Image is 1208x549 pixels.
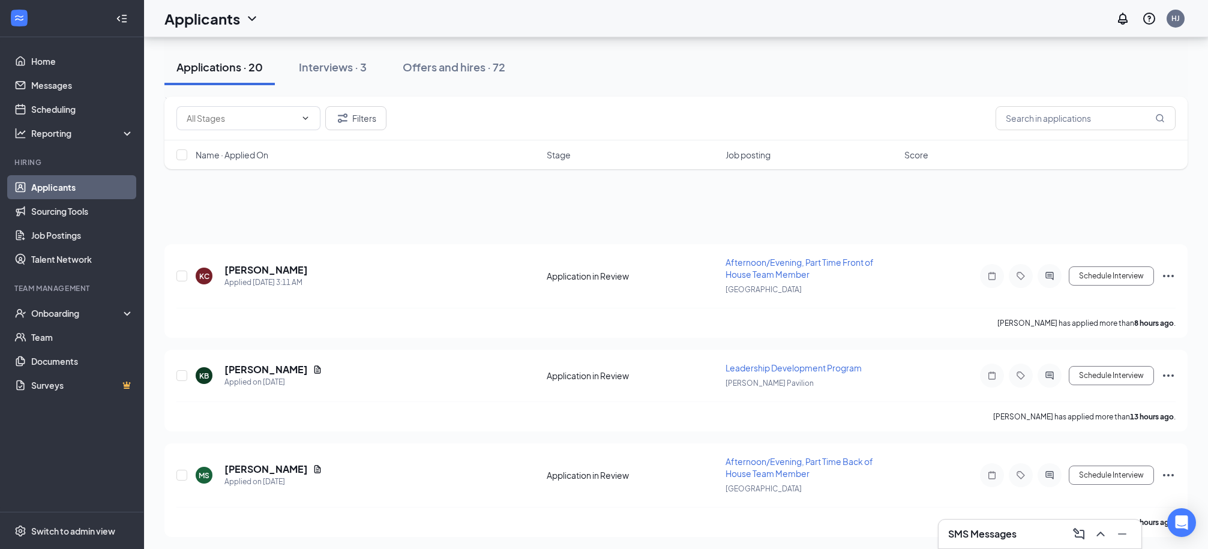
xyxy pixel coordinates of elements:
[14,307,26,319] svg: UserCheck
[904,149,928,161] span: Score
[31,223,134,247] a: Job Postings
[1069,524,1089,544] button: ComposeMessage
[726,484,802,493] span: [GEOGRAPHIC_DATA]
[1069,466,1154,485] button: Schedule Interview
[325,106,386,130] button: Filter Filters
[985,470,999,480] svg: Note
[31,349,134,373] a: Documents
[13,12,25,24] svg: WorkstreamLogo
[313,464,322,474] svg: Document
[547,149,571,161] span: Stage
[31,199,134,223] a: Sourcing Tools
[403,59,505,74] div: Offers and hires · 72
[164,8,240,29] h1: Applicants
[1069,366,1154,385] button: Schedule Interview
[1161,468,1176,482] svg: Ellipses
[726,362,862,373] span: Leadership Development Program
[14,127,26,139] svg: Analysis
[14,157,131,167] div: Hiring
[1014,371,1028,380] svg: Tag
[31,247,134,271] a: Talent Network
[726,379,814,388] span: [PERSON_NAME] Pavilion
[1115,527,1129,541] svg: Minimize
[1069,266,1154,286] button: Schedule Interview
[245,11,259,26] svg: ChevronDown
[726,285,802,294] span: [GEOGRAPHIC_DATA]
[547,370,718,382] div: Application in Review
[31,175,134,199] a: Applicants
[1134,319,1174,328] b: 8 hours ago
[196,149,268,161] span: Name · Applied On
[1042,271,1057,281] svg: ActiveChat
[116,13,128,25] svg: Collapse
[1142,11,1156,26] svg: QuestionInfo
[224,363,308,376] h5: [PERSON_NAME]
[301,113,310,123] svg: ChevronDown
[993,412,1176,422] p: [PERSON_NAME] has applied more than .
[31,307,124,319] div: Onboarding
[335,111,350,125] svg: Filter
[1014,271,1028,281] svg: Tag
[726,257,874,280] span: Afternoon/Evening, Part Time Front of House Team Member
[176,59,263,74] div: Applications · 20
[547,469,718,481] div: Application in Review
[985,371,999,380] svg: Note
[224,277,308,289] div: Applied [DATE] 3:11 AM
[199,371,209,381] div: KB
[1130,518,1174,527] b: 14 hours ago
[199,470,209,481] div: MS
[299,59,367,74] div: Interviews · 3
[1155,113,1165,123] svg: MagnifyingGlass
[1167,508,1196,537] div: Open Intercom Messenger
[31,325,134,349] a: Team
[14,283,131,293] div: Team Management
[1042,371,1057,380] svg: ActiveChat
[1014,470,1028,480] svg: Tag
[31,525,115,537] div: Switch to admin view
[1042,470,1057,480] svg: ActiveChat
[726,149,771,161] span: Job posting
[1072,527,1086,541] svg: ComposeMessage
[31,73,134,97] a: Messages
[224,476,322,488] div: Applied on [DATE]
[1161,269,1176,283] svg: Ellipses
[31,127,134,139] div: Reporting
[31,97,134,121] a: Scheduling
[1116,11,1130,26] svg: Notifications
[1161,368,1176,383] svg: Ellipses
[224,376,322,388] div: Applied on [DATE]
[726,456,873,479] span: Afternoon/Evening, Part Time Back of House Team Member
[1093,527,1108,541] svg: ChevronUp
[993,517,1176,527] p: [PERSON_NAME] has applied more than .
[1171,13,1180,23] div: HJ
[31,373,134,397] a: SurveysCrown
[997,318,1176,328] p: [PERSON_NAME] has applied more than .
[14,525,26,537] svg: Settings
[547,270,718,282] div: Application in Review
[199,271,209,281] div: KC
[31,49,134,73] a: Home
[996,106,1176,130] input: Search in applications
[985,271,999,281] svg: Note
[1091,524,1110,544] button: ChevronUp
[224,463,308,476] h5: [PERSON_NAME]
[1130,412,1174,421] b: 13 hours ago
[187,112,296,125] input: All Stages
[313,365,322,374] svg: Document
[948,527,1017,541] h3: SMS Messages
[1113,524,1132,544] button: Minimize
[224,263,308,277] h5: [PERSON_NAME]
